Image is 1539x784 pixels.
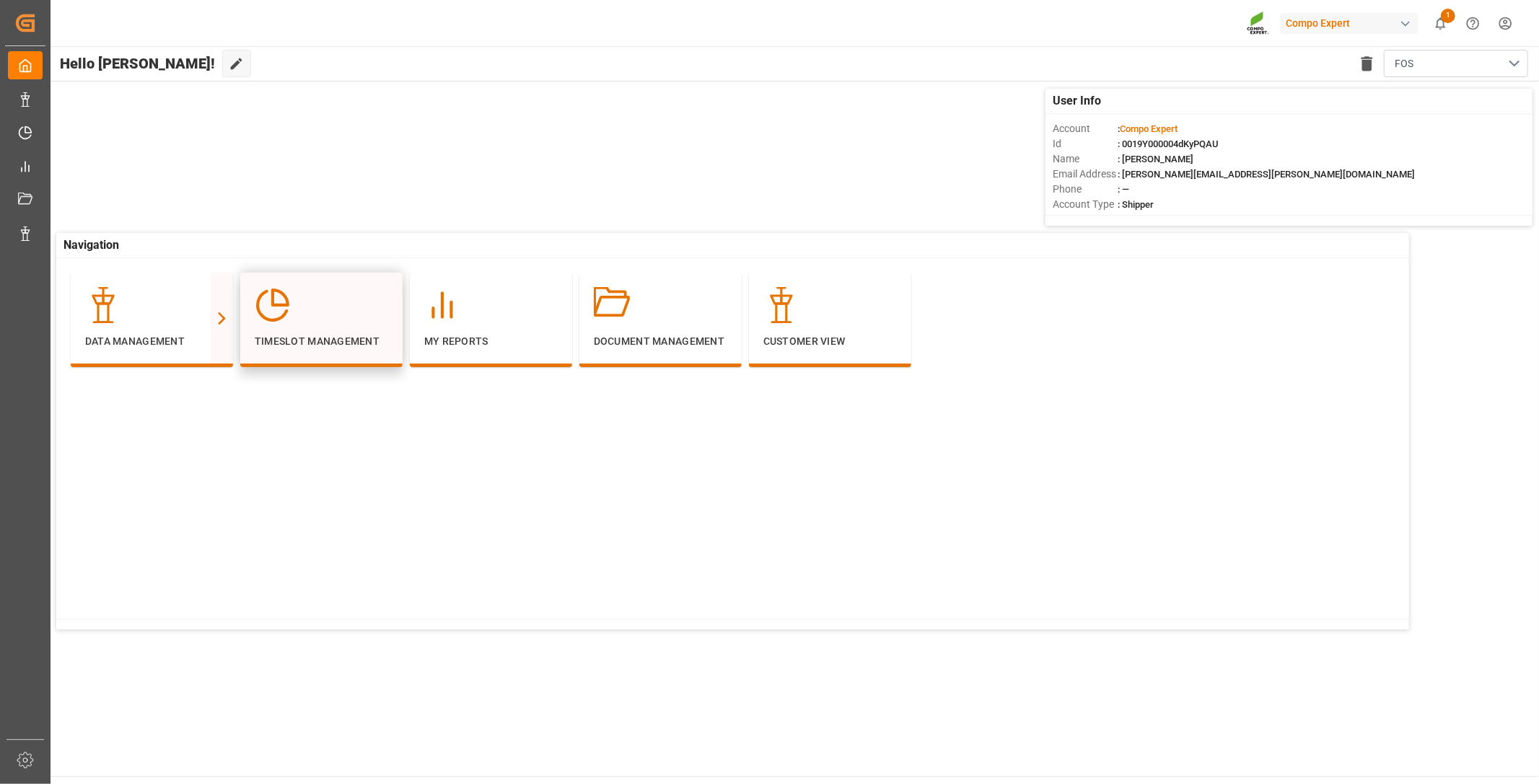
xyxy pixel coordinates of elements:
[1118,138,1219,149] span: : 0019Y000004dKyPQAU
[60,50,215,77] span: Hello [PERSON_NAME]!
[1384,50,1528,77] button: open menu
[1053,136,1118,151] span: Id
[1118,123,1178,134] span: :
[1441,9,1455,23] span: 1
[1457,7,1489,40] button: Help Center
[1053,197,1118,212] span: Account Type
[1120,123,1178,134] span: Compo Expert
[1247,11,1270,36] img: Screenshot%202023-09-29%20at%2010.02.21.png_1712312052.png
[1053,167,1118,182] span: Email Address
[1053,182,1118,197] span: Phone
[1118,154,1193,164] span: : [PERSON_NAME]
[424,334,558,349] p: My Reports
[1053,92,1101,110] span: User Info
[63,237,119,254] span: Navigation
[1053,151,1118,167] span: Name
[594,334,727,349] p: Document Management
[1118,199,1154,210] span: : Shipper
[1280,9,1424,37] button: Compo Expert
[1395,56,1413,71] span: FOS
[1118,169,1415,180] span: : [PERSON_NAME][EMAIL_ADDRESS][PERSON_NAME][DOMAIN_NAME]
[1424,7,1457,40] button: show 1 new notifications
[255,334,388,349] p: Timeslot Management
[763,334,897,349] p: Customer View
[1280,13,1419,34] div: Compo Expert
[85,334,219,349] p: Data Management
[1118,184,1129,195] span: : —
[1053,121,1118,136] span: Account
